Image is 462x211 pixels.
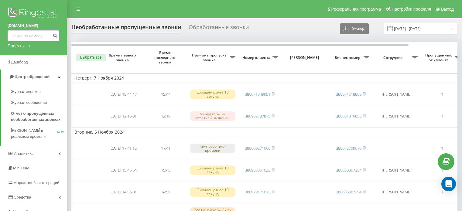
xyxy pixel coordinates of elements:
span: Маркетплейс интеграций [13,180,59,185]
a: [PERSON_NAME] в реальном времениNEW [11,125,67,142]
span: Настройки профиля [392,7,431,12]
a: 380636367354 [336,189,361,195]
td: [PERSON_NAME] [372,106,421,127]
a: Журнал звонков [11,86,67,97]
button: Экспорт [340,23,369,34]
span: Время первого звонка [107,53,139,62]
td: 14:56 [144,182,187,202]
span: Журнал звонков [11,89,41,95]
td: [PERSON_NAME] [372,160,421,181]
div: Сброшен ранее 10 секунд [190,165,235,175]
td: [DATE] 14:56:01 [102,182,144,202]
a: 380671618868 [336,91,361,97]
div: Сброшен ранее 10 секунд [190,187,235,196]
span: Бизнес номер [333,55,364,60]
a: 380983351023 [245,167,270,173]
div: Обработанные звонки [189,24,249,33]
a: 380671349951 [245,91,270,97]
a: Отчет о пропущенных необработанных звонках [11,108,67,125]
td: [DATE] 15:45:54 [102,160,144,181]
img: Ringostat logo [8,6,59,21]
a: 380679175613 [245,189,270,195]
span: Центр обращений [15,74,50,79]
a: 380962787875 [245,113,270,119]
a: Центр обращений [1,70,67,84]
td: [DATE] 12:16:01 [102,106,144,127]
td: [PERSON_NAME] [372,182,421,202]
span: [PERSON_NAME] в реальном времени [11,128,57,140]
div: Вне рабочего времени [190,144,235,153]
td: 12:16 [144,106,187,127]
span: [PERSON_NAME] [286,55,324,60]
span: Причина пропуска звонка [190,53,230,62]
td: 15:45 [144,160,187,181]
span: Отчет о пропущенных необработанных звонках [11,111,64,123]
a: 380660271066 [245,145,270,151]
span: Пропущенных от клиента [424,53,455,62]
span: Выход [441,7,454,12]
span: Реферальная программа [331,7,381,12]
a: 380631319858 [336,113,361,119]
input: Поиск по номеру [8,30,59,41]
div: Необработанные пропущенные звонки [71,24,181,33]
td: 15:44 [144,84,187,105]
span: Средства [14,195,31,199]
button: Выбрать все [76,54,106,61]
span: Номер клиента [241,55,272,60]
span: Сотрудник [375,55,412,60]
a: [DOMAIN_NAME] [8,23,59,29]
td: [PERSON_NAME] [372,84,421,105]
div: Open Intercom Messenger [441,177,456,191]
div: Менеджеры не ответили на звонок [190,111,235,121]
td: 17:41 [144,138,187,159]
span: Аналитика [14,151,33,156]
div: Проекты [8,43,25,49]
span: Mini CRM [13,166,29,170]
td: [DATE] 17:41:12 [102,138,144,159]
span: Дашборд [11,60,28,64]
span: Время последнего звонка [149,50,182,65]
a: 380672709676 [336,145,361,151]
td: [DATE] 15:44:47 [102,84,144,105]
a: Журнал сообщений [11,97,67,108]
a: 380636367354 [336,167,361,173]
div: Сброшен ранее 10 секунд [190,90,235,99]
span: Журнал сообщений [11,100,47,106]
